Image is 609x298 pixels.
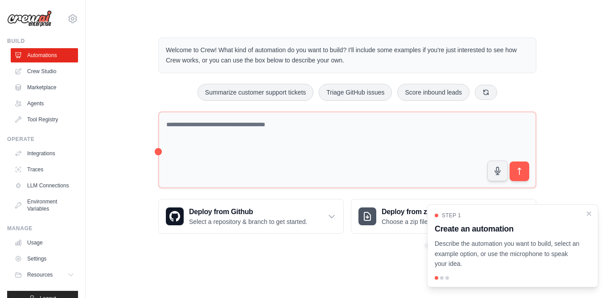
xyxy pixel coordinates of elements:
a: Marketplace [11,80,78,95]
p: Select a repository & branch to get started. [189,217,307,226]
div: Operate [7,136,78,143]
h3: Deploy from Github [189,207,307,217]
a: Agents [11,96,78,111]
button: Summarize customer support tickets [198,84,313,101]
h3: Create an automation [435,223,580,235]
p: Describe the automation you want to build, select an example option, or use the microphone to spe... [435,239,580,269]
a: Usage [11,236,78,250]
button: Triage GitHub issues [319,84,392,101]
a: Settings [11,252,78,266]
iframe: Chat Widget [564,255,609,298]
a: Tool Registry [11,112,78,127]
button: Resources [11,268,78,282]
a: Automations [11,48,78,62]
img: Logo [7,10,52,27]
div: Manage [7,225,78,232]
button: Close walkthrough [585,210,593,217]
h3: Deploy from zip file [382,207,457,217]
p: Choose a zip file to upload. [382,217,457,226]
div: Build [7,37,78,45]
a: Traces [11,162,78,177]
p: Welcome to Crew! What kind of automation do you want to build? I'll include some examples if you'... [166,45,529,66]
span: Resources [27,271,53,278]
span: Step 1 [442,212,461,219]
button: Score inbound leads [397,84,469,101]
a: Crew Studio [11,64,78,79]
a: LLM Connections [11,178,78,193]
a: Environment Variables [11,195,78,216]
a: Integrations [11,146,78,161]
